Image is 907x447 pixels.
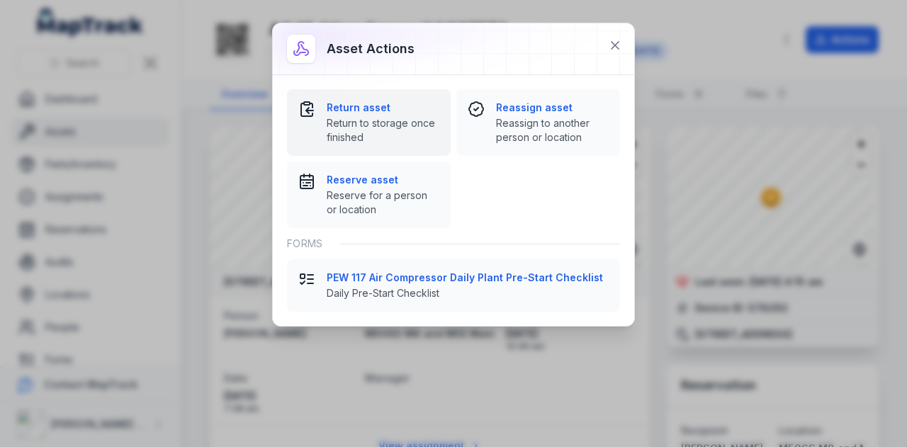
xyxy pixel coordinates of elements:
span: Daily Pre-Start Checklist [327,286,609,300]
button: Reassign assetReassign to another person or location [456,89,620,156]
strong: Reassign asset [496,101,609,115]
div: Forms [287,228,620,259]
h3: Asset actions [327,39,415,59]
button: PEW 117 Air Compressor Daily Plant Pre-Start ChecklistDaily Pre-Start Checklist [287,259,620,312]
span: Reserve for a person or location [327,188,439,217]
strong: Reserve asset [327,173,439,187]
strong: Return asset [327,101,439,115]
span: Reassign to another person or location [496,116,609,145]
strong: PEW 117 Air Compressor Daily Plant Pre-Start Checklist [327,271,609,285]
button: Return assetReturn to storage once finished [287,89,451,156]
button: Reserve assetReserve for a person or location [287,162,451,228]
span: Return to storage once finished [327,116,439,145]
